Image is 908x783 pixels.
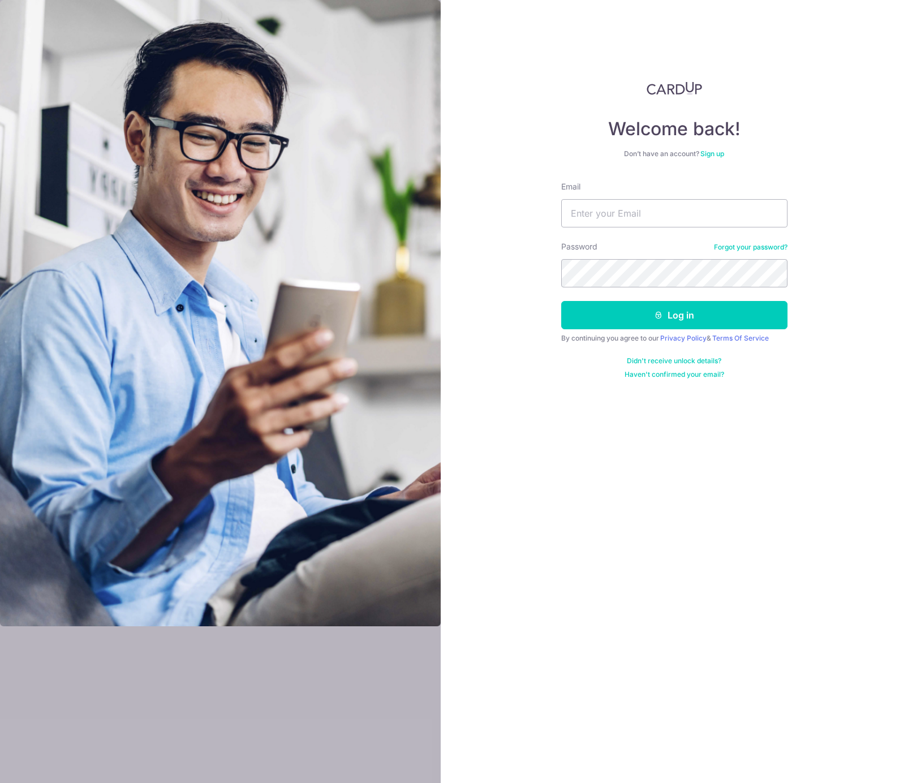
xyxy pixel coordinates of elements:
a: Didn't receive unlock details? [627,356,721,365]
div: Don’t have an account? [561,149,787,158]
h4: Welcome back! [561,118,787,140]
img: CardUp Logo [647,81,702,95]
a: Forgot your password? [714,243,787,252]
a: Sign up [700,149,724,158]
label: Email [561,181,580,192]
a: Haven't confirmed your email? [625,370,724,379]
a: Privacy Policy [660,334,707,342]
a: Terms Of Service [712,334,769,342]
label: Password [561,241,597,252]
div: By continuing you agree to our & [561,334,787,343]
button: Log in [561,301,787,329]
input: Enter your Email [561,199,787,227]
